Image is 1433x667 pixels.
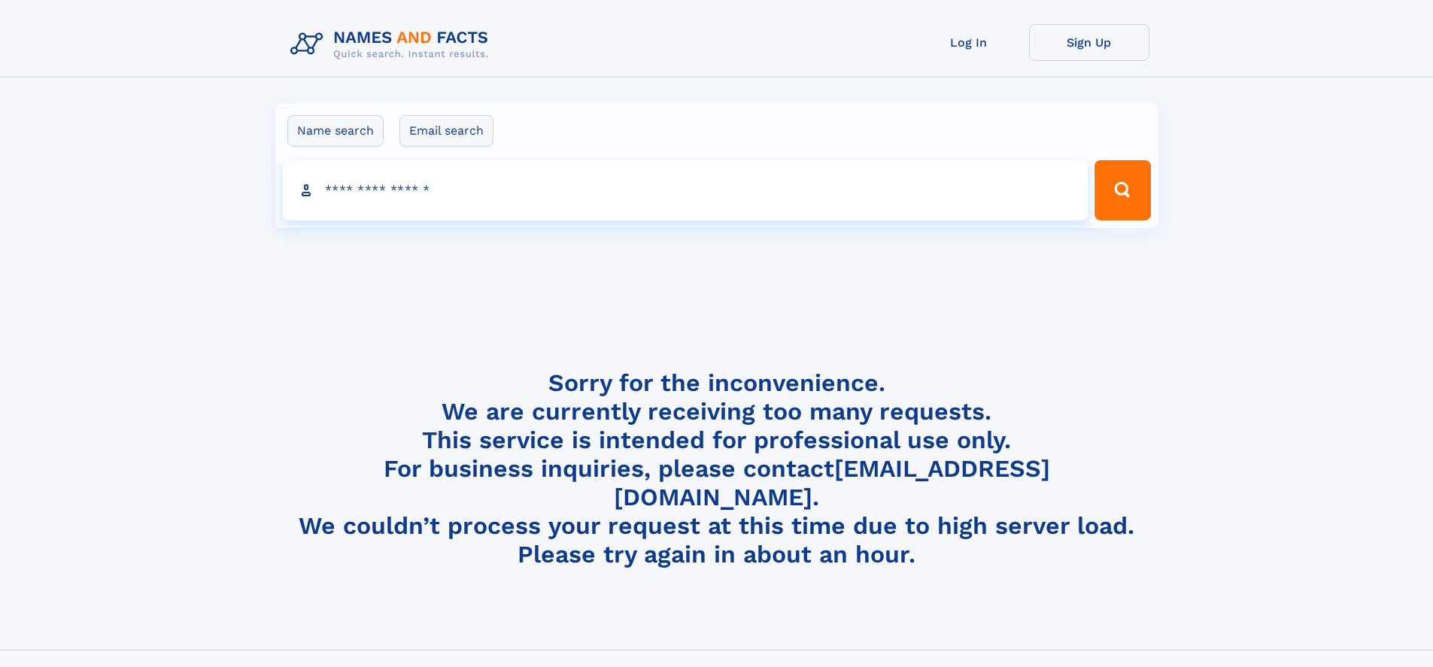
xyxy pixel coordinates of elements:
[1094,160,1150,220] button: Search Button
[399,115,493,147] label: Email search
[283,160,1088,220] input: search input
[1029,24,1149,61] a: Sign Up
[909,24,1029,61] a: Log In
[284,24,501,65] img: Logo Names and Facts
[614,454,1050,511] a: [EMAIL_ADDRESS][DOMAIN_NAME]
[287,115,384,147] label: Name search
[284,368,1149,569] h4: Sorry for the inconvenience. We are currently receiving too many requests. This service is intend...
